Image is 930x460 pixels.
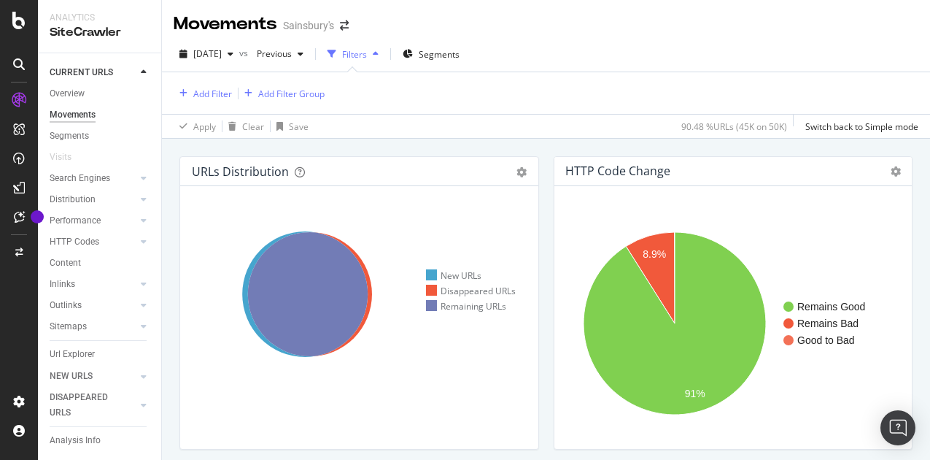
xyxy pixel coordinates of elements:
[797,334,855,346] text: Good to Bad
[426,269,481,282] div: New URLs
[50,369,93,384] div: NEW URLS
[516,167,527,177] div: gear
[50,171,110,186] div: Search Engines
[50,277,75,292] div: Inlinks
[891,166,901,177] i: Options
[342,48,367,61] div: Filters
[251,47,292,60] span: Previous
[50,129,89,144] div: Segments
[805,120,918,133] div: Switch back to Simple mode
[174,12,277,37] div: Movements
[426,285,516,297] div: Disappeared URLs
[684,388,705,399] text: 91%
[50,369,136,384] a: NEW URLS
[50,192,136,207] a: Distribution
[397,42,465,66] button: Segments
[681,120,787,133] div: 90.48 % URLs ( 45K on 50K )
[289,120,309,133] div: Save
[271,115,309,138] button: Save
[50,129,151,144] a: Segments
[797,301,865,313] text: Remains Good
[566,210,896,437] svg: A chart.
[50,256,151,271] a: Content
[174,115,216,138] button: Apply
[426,300,506,313] div: Remaining URLs
[50,347,151,362] a: Url Explorer
[50,347,95,362] div: Url Explorer
[50,319,87,334] div: Sitemaps
[50,86,151,101] a: Overview
[643,248,666,260] text: 8.9%
[193,120,216,133] div: Apply
[50,298,82,313] div: Outlinks
[242,120,264,133] div: Clear
[50,150,71,165] div: Visits
[283,18,334,33] div: Sainsbury's
[174,42,239,66] button: [DATE]
[50,213,101,229] div: Performance
[50,192,96,207] div: Distribution
[322,42,384,66] button: Filters
[192,164,289,179] div: URLs Distribution
[258,88,325,100] div: Add Filter Group
[50,298,136,313] a: Outlinks
[50,390,123,421] div: DISAPPEARED URLS
[50,107,151,123] a: Movements
[799,115,918,138] button: Switch back to Simple mode
[50,213,136,229] a: Performance
[50,150,86,165] a: Visits
[193,47,222,60] span: 2025 Sep. 29th
[50,433,151,448] a: Analysis Info
[239,47,251,59] span: vs
[50,433,101,448] div: Analysis Info
[31,210,44,223] div: Tooltip anchor
[565,161,670,181] h4: HTTP Code Change
[222,115,264,138] button: Clear
[340,20,349,31] div: arrow-right-arrow-left
[50,256,81,271] div: Content
[50,319,136,334] a: Sitemaps
[50,12,150,24] div: Analytics
[797,318,859,329] text: Remains Bad
[50,171,136,186] a: Search Engines
[50,277,136,292] a: Inlinks
[50,86,85,101] div: Overview
[174,85,232,102] button: Add Filter
[419,48,460,61] span: Segments
[50,234,136,250] a: HTTP Codes
[251,42,309,66] button: Previous
[880,410,915,445] div: Open Intercom Messenger
[50,390,136,421] a: DISAPPEARED URLS
[50,107,96,123] div: Movements
[193,88,232,100] div: Add Filter
[50,65,113,80] div: CURRENT URLS
[50,65,136,80] a: CURRENT URLS
[50,234,99,250] div: HTTP Codes
[239,85,325,102] button: Add Filter Group
[50,24,150,41] div: SiteCrawler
